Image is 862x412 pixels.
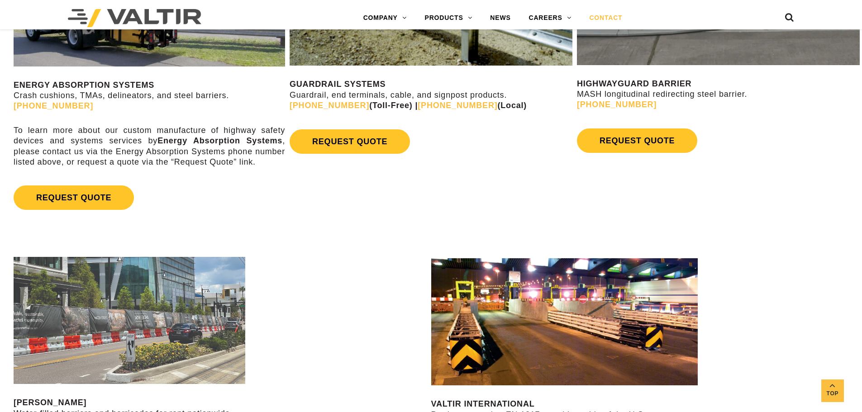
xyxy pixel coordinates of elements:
a: REQUEST QUOTE [577,128,697,153]
strong: ENERGY ABSORPTION SYSTEMS [14,81,154,90]
a: REQUEST QUOTE [14,185,134,210]
img: Valtir [68,9,201,27]
p: Guardrail, end terminals, cable, and signpost products. [290,79,572,111]
a: NEWS [481,9,519,27]
a: CAREERS [520,9,581,27]
span: Top [821,388,844,399]
a: [PHONE_NUMBER] [577,100,657,109]
strong: GUARDRAIL SYSTEMS [290,80,386,89]
a: [PHONE_NUMBER] [290,101,369,110]
strong: [PERSON_NAME] [14,398,86,407]
a: Top [821,379,844,402]
p: MASH longitudinal redirecting steel barrier. [577,79,860,110]
a: PRODUCTS [416,9,481,27]
a: [PHONE_NUMBER] [418,101,497,110]
p: To learn more about our custom manufacture of highway safety devices and systems services by , pl... [14,125,285,168]
strong: VALTIR INTERNATIONAL [431,399,535,408]
strong: Energy Absorption Systems [157,136,282,145]
a: COMPANY [354,9,416,27]
a: CONTACT [580,9,631,27]
a: REQUEST QUOTE [290,129,410,154]
strong: HIGHWAYGUARD BARRIER [577,79,691,88]
p: Crash cushions, TMAs, delineators, and steel barriers. [14,80,285,112]
a: [PHONE_NUMBER] [14,101,93,110]
img: contact us valtir international [431,258,698,385]
strong: (Toll-Free) | (Local) [290,101,527,110]
img: Rentals contact us image [14,257,245,384]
